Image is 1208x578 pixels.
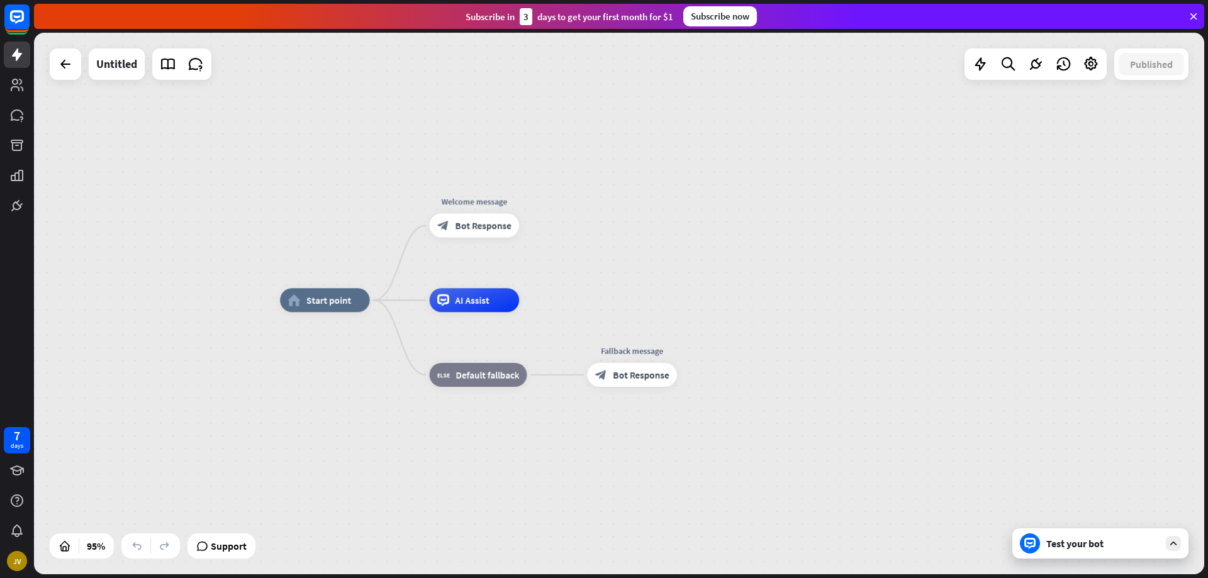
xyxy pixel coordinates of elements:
div: Subscribe now [683,6,757,26]
div: Subscribe in days to get your first month for $1 [466,8,673,25]
button: Published [1119,53,1184,75]
div: 95% [83,536,109,556]
span: Start point [306,294,351,306]
span: AI Assist [455,294,489,306]
div: Untitled [96,48,137,80]
span: Support [211,536,247,556]
span: Bot Response [613,369,669,381]
div: Test your bot [1046,537,1160,550]
span: Default fallback [456,369,519,381]
a: 7 days [4,427,30,453]
i: block_bot_response [437,220,449,231]
i: home_2 [288,294,300,306]
div: 7 [14,430,20,442]
div: Welcome message [420,196,528,208]
i: block_bot_response [595,369,607,381]
span: Bot Response [455,220,511,231]
i: block_fallback [437,369,450,381]
div: JV [7,551,27,571]
div: days [11,442,23,450]
div: Fallback message [578,345,686,357]
div: 3 [520,8,532,25]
